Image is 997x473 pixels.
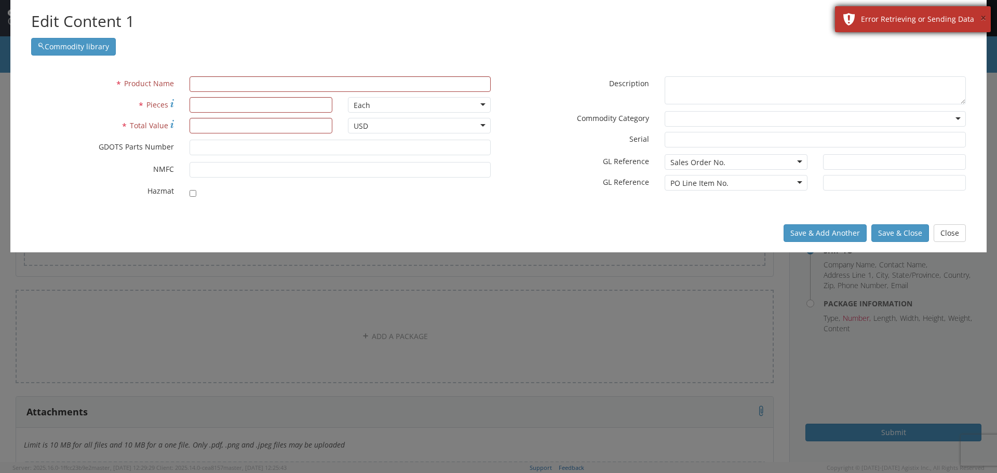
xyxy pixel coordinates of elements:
[354,100,370,111] div: Each
[670,157,725,168] div: Sales Order No.
[124,78,174,88] span: Product Name
[130,120,168,130] span: Total Value
[861,14,983,24] div: Error Retrieving or Sending Data
[603,177,649,187] span: GL Reference
[31,10,966,33] h2: Edit Content 1
[609,78,649,88] span: Description
[354,121,368,131] div: USD
[577,113,649,123] span: Commodity Category
[153,164,174,174] span: NMFC
[147,186,174,196] span: Hazmat
[934,224,966,242] button: Close
[603,156,649,166] span: GL Reference
[784,224,867,242] button: Save & Add Another
[99,142,174,152] span: GDOTS Parts Number
[871,224,929,242] button: Save & Close
[31,38,116,56] button: Commodity library
[670,178,729,188] div: PO Line Item No.
[980,11,986,26] button: ×
[146,100,168,110] span: Pieces
[629,134,649,144] span: Serial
